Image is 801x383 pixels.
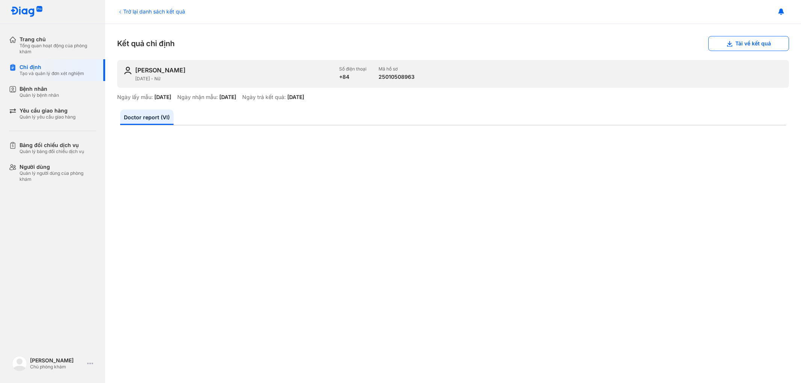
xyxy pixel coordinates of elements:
div: Trở lại danh sách kết quả [117,8,185,15]
div: Tạo và quản lý đơn xét nghiệm [20,71,84,77]
div: [PERSON_NAME] [135,66,186,74]
img: logo [11,6,43,18]
div: Trang chủ [20,36,96,43]
div: Yêu cầu giao hàng [20,107,75,114]
div: Kết quả chỉ định [117,36,789,51]
div: [PERSON_NAME] [30,357,84,364]
div: Mã hồ sơ [379,66,415,72]
div: +84 [339,74,367,80]
img: logo [12,356,27,371]
div: [DATE] [287,94,304,101]
div: Người dùng [20,164,96,170]
div: Quản lý bệnh nhân [20,92,59,98]
div: Quản lý người dùng của phòng khám [20,170,96,182]
div: Chủ phòng khám [30,364,84,370]
div: Bảng đối chiếu dịch vụ [20,142,84,149]
div: Quản lý bảng đối chiếu dịch vụ [20,149,84,155]
img: user-icon [123,66,132,75]
div: Ngày trả kết quả: [242,94,286,101]
div: Tổng quan hoạt động của phòng khám [20,43,96,55]
div: [DATE] - Nữ [135,76,333,82]
div: Quản lý yêu cầu giao hàng [20,114,75,120]
div: Ngày nhận mẫu: [177,94,218,101]
div: 25010508963 [379,74,415,80]
a: Doctor report (VI) [120,110,173,125]
div: [DATE] [219,94,236,101]
div: Ngày lấy mẫu: [117,94,153,101]
div: Bệnh nhân [20,86,59,92]
button: Tải về kết quả [708,36,789,51]
div: Số điện thoại [339,66,367,72]
div: Chỉ định [20,64,84,71]
div: [DATE] [154,94,171,101]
